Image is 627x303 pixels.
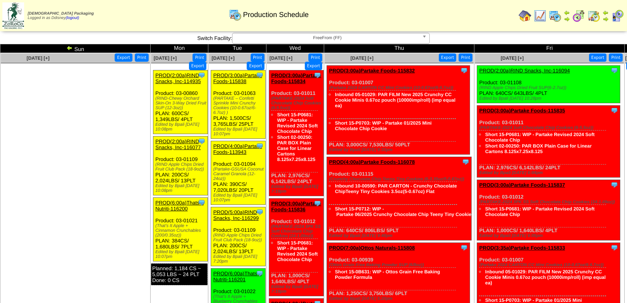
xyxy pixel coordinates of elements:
td: Mon [151,44,208,53]
div: Product: 03-01115 PLAN: 640CS / 806LBS / 5PLT [327,157,472,241]
button: Export [305,62,323,70]
button: Print [459,53,472,62]
img: Tooltip [610,181,618,189]
img: Tooltip [610,244,618,252]
a: PROD(3:00a)Partake Foods-115838 [213,72,262,84]
img: arrowleft.gif [564,9,570,16]
div: (Partake 2024 CARTON CC Mini Cookies (10-0.67oz/6-6.7oz)) [479,263,620,267]
div: (RIND Apple Chips Dried Fruit Club Pack (18-9oz)) [213,233,265,242]
img: Tooltip [198,71,206,79]
a: PROD(5:00a)RIND Snacks, Inc-116299 [213,209,259,221]
a: Short 15-P0681: WIP - Partake Revised 2024 Soft Chocolate Chip [277,112,318,134]
img: Tooltip [610,66,618,74]
a: PROD(6:00a)Thats It Nutriti-116200 [155,200,204,212]
div: Edited by Bpali [DATE] 6:05pm [479,233,620,238]
div: (Ottos Grain Free Baking Powder SUP (6/8oz)) [329,263,470,267]
div: (Partake-GSUSA Coconut Caramel Granola (12-24oz)) [213,167,265,181]
div: (Crunchy Chocolate Chip Teeny Tiny Cookies (6-3.35oz/5-0.67oz)) [329,177,471,182]
img: zoroco-logo-small.webp [2,2,24,29]
td: Sun [0,44,151,53]
div: Product: 03-00860 PLAN: 600CS / 1,349LBS / 4PLT [153,70,208,134]
a: Short 15-P0681: WIP - Partake Revised 2024 Soft Chocolate Chip [277,240,318,262]
a: PROD(4:00a)Partake Foods-113943 [213,143,262,155]
div: Product: 03-01007 PLAN: 3,000CS / 7,530LBS / 50PLT [327,66,470,155]
span: Production Schedule [243,11,309,19]
a: PROD(3:00a)Partake Foods-115836 [271,201,321,212]
div: (PARTAKE – Confetti Sprinkle Mini Crunchy Cookies (10-0.67oz/6-6.7oz) ) [213,96,265,115]
span: FreeFrom (FF) [236,33,419,43]
button: Export [115,53,132,62]
div: Edited by Bpali [DATE] 9:40pm [329,233,471,238]
td: Fri [474,44,625,53]
div: Edited by Bpali [DATE] 10:08pm [155,122,208,132]
span: [DATE] [+] [154,55,177,61]
img: calendarblend.gif [572,9,585,22]
a: [DATE] [+] [270,55,293,61]
a: PROD(2:00a)RIND Snacks, Inc-114935 [155,72,201,84]
div: Product: 03-01108 PLAN: 640CS / 643LBS / 4PLT [477,66,620,103]
img: arrowright.gif [564,16,570,22]
div: Planned: 1,184 CS ~ 5,053 LBS ~ 24 PLT Done: 0 CS [151,263,208,285]
div: Edited by Bpali [DATE] 7:20pm [213,254,265,264]
img: Tooltip [313,199,321,207]
img: Tooltip [460,244,468,252]
img: calendarcustomer.gif [611,9,624,22]
span: [DEMOGRAPHIC_DATA] Packaging [28,11,94,16]
a: PROD(3:00a)Partake Foods-115837 [479,182,565,188]
div: (PARTAKE-2024 Soft Chocolate Chip Cookies (6-5.5oz)) [479,125,620,130]
div: Product: 03-01109 PLAN: 200CS / 2,024LBS / 13PLT [153,136,208,195]
div: Product: 03-01012 PLAN: 1,000CS / 1,640LBS / 4PLT [477,180,620,241]
a: PROD(3:00a)Partake Foods-115835 [479,108,565,114]
img: calendarinout.gif [587,9,600,22]
td: Thu [324,44,474,53]
a: PROD(2:00a)RIND Snacks, Inc-116094 [479,68,570,74]
span: [DATE] [+] [26,55,49,61]
div: Edited by Bpali [DATE] 7:19pm [271,284,323,294]
img: line_graph.gif [534,9,546,22]
a: (logout) [66,16,79,20]
button: Print [135,53,149,62]
a: PROD(3:35a)Partake Foods-115833 [479,245,565,251]
a: Short 02-00250: PAR BOX Plain Case for Linear Cartons 8.125x7.25x8.125 [277,134,315,162]
div: Edited by Bpali [DATE] 10:07pm [155,250,208,259]
button: Print [193,53,206,62]
button: Export [247,62,264,70]
img: Tooltip [256,142,264,150]
img: Tooltip [198,137,206,145]
div: Edited by Bpali [DATE] 10:07pm [213,127,265,136]
a: PROD(4:00a)Partake Foods-116078 [329,159,415,165]
a: Short 02-00250: PAR BOX Plain Case for Linear Cartons 8.125x7.25x8.125 [485,143,591,154]
div: Product: 03-01021 PLAN: 384CS / 1,680LBS / 7PLT [153,198,208,261]
div: Edited by Bpali [DATE] 7:19pm [271,184,323,194]
div: (RIND Apple Chips Dried Fruit SUP(6-2.7oz)) [479,85,620,90]
a: [DATE] [+] [212,55,234,61]
img: Tooltip [460,66,468,74]
div: Edited by Bpali [DATE] 5:20pm [329,296,470,301]
a: Short 15-P0681: WIP - Partake Revised 2024 Soft Chocolate Chip [485,206,595,217]
div: Product: 03-01011 PLAN: 2,976CS / 6,142LBS / 24PLT [477,106,620,178]
img: Tooltip [610,106,618,114]
a: PROD(3:00a)Partake Foods-115834 [271,72,321,84]
img: calendarprod.gif [229,8,242,21]
div: Edited by Bpali [DATE] 6:04pm [479,170,620,175]
img: Tooltip [256,269,264,277]
a: PROD(3:00a)Partake Foods-115832 [329,68,415,74]
div: Edited by Bpali [DATE] 10:28pm [479,96,620,101]
a: Short 15-0B631: WIP - Ottos Grain Free Baking Powder Formula [335,269,440,280]
div: (That's It Apple + Cinnamon Crunchables (200/0.35oz)) [155,223,208,238]
div: Product: 03-01109 PLAN: 200CS / 2,024LBS / 13PLT [211,207,266,266]
div: Product: 03-01063 PLAN: 1,500CS / 3,765LBS / 25PLT [211,70,266,139]
img: Tooltip [313,71,321,79]
div: Product: 03-01011 PLAN: 2,976CS / 6,142LBS / 24PLT [269,70,323,196]
img: arrowright.gif [602,16,609,22]
a: Inbound 10-00590: PAR CARTON - Crunchy Chocolate ChipTeeny Tiny Cookies 3.5oz(5-0.67oz) Flat [335,183,457,194]
a: Inbound 05-01029: PAR FILM New 2025 Crunchy CC Cookie Minis 0.67oz pouch (10000imp/roll) (imp equ... [335,92,455,108]
div: Product: 03-01094 PLAN: 390CS / 7,020LBS / 20PLT [211,141,266,205]
a: Short 15-P0712: WIP ‐ Partake 06/2025 Crunchy Chocolate Chip Teeny Tiny Cookie [335,206,471,217]
a: PROD(7:00a)Ottos Naturals-115808 [329,245,415,251]
div: (RIND Apple Chips Dried Fruit Club Pack (18-9oz)) [155,162,208,172]
a: [DATE] [+] [501,55,524,61]
td: Tue [208,44,266,53]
